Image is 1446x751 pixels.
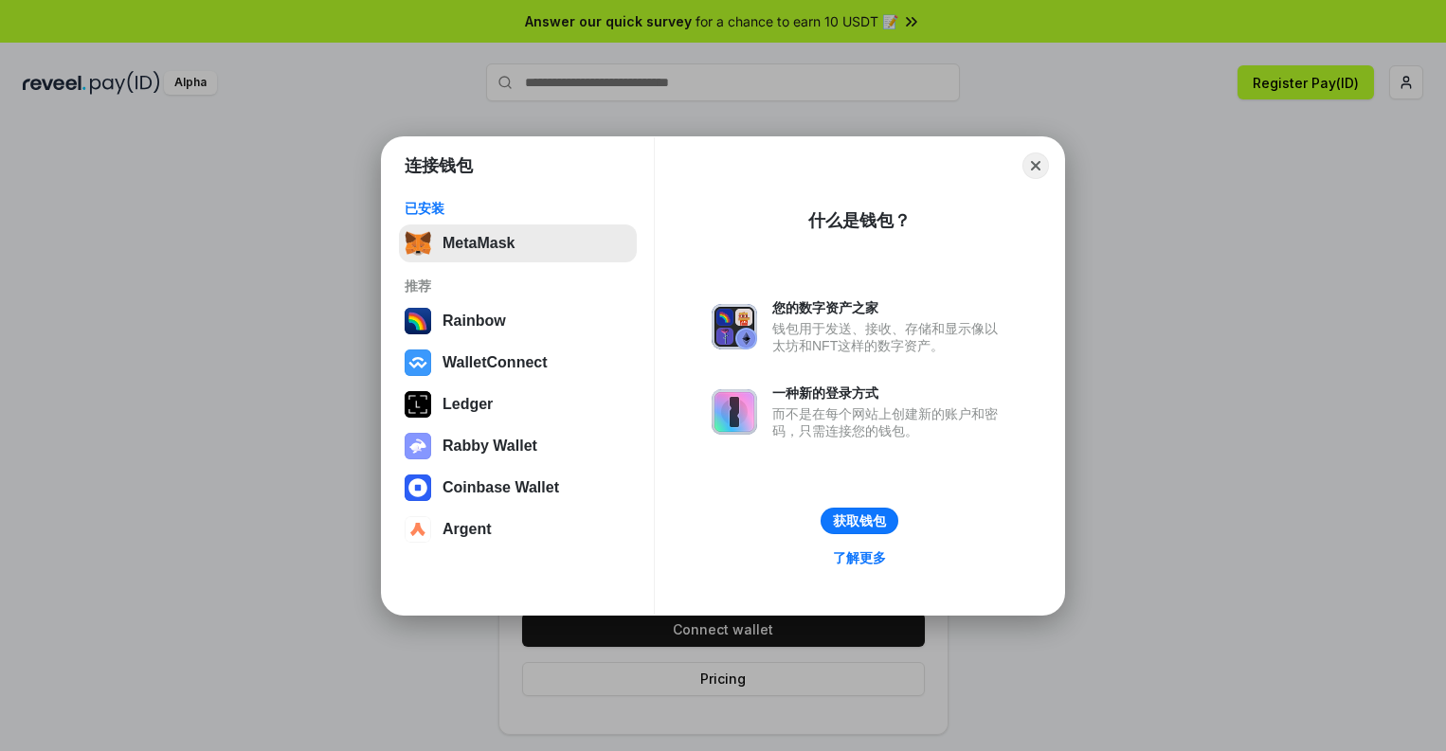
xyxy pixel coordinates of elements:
img: svg+xml,%3Csvg%20width%3D%2228%22%20height%3D%2228%22%20viewBox%3D%220%200%2028%2028%22%20fill%3D... [405,349,431,376]
div: 钱包用于发送、接收、存储和显示像以太坊和NFT这样的数字资产。 [772,320,1007,354]
div: Rainbow [443,313,506,330]
div: 推荐 [405,277,631,295]
div: 已安装 [405,200,631,217]
img: svg+xml,%3Csvg%20xmlns%3D%22http%3A%2F%2Fwww.w3.org%2F2000%2Fsvg%22%20width%3D%2228%22%20height%3... [405,391,431,418]
button: Argent [399,510,637,548]
div: 而不是在每个网站上创建新的账户和密码，只需连接您的钱包。 [772,405,1007,439]
button: WalletConnect [399,344,637,382]
img: svg+xml,%3Csvg%20xmlns%3D%22http%3A%2F%2Fwww.w3.org%2F2000%2Fsvg%22%20fill%3D%22none%22%20viewBox... [405,433,431,459]
button: Close [1022,152,1049,179]
div: 一种新的登录方式 [772,384,1007,402]
img: svg+xml,%3Csvg%20width%3D%2228%22%20height%3D%2228%22%20viewBox%3D%220%200%2028%2028%22%20fill%3D... [405,474,431,501]
img: svg+xml,%3Csvg%20width%3D%22120%22%20height%3D%22120%22%20viewBox%3D%220%200%20120%20120%22%20fil... [405,308,431,334]
img: svg+xml,%3Csvg%20width%3D%2228%22%20height%3D%2228%22%20viewBox%3D%220%200%2028%2028%22%20fill%3D... [405,516,431,543]
div: MetaMask [443,235,515,252]
img: svg+xml,%3Csvg%20xmlns%3D%22http%3A%2F%2Fwww.w3.org%2F2000%2Fsvg%22%20fill%3D%22none%22%20viewBox... [712,304,757,349]
div: Rabby Wallet [443,438,537,455]
button: 获取钱包 [821,508,898,534]
div: 您的数字资产之家 [772,299,1007,316]
div: Ledger [443,396,493,413]
button: Ledger [399,385,637,423]
div: WalletConnect [443,354,548,371]
a: 了解更多 [822,545,897,570]
div: 什么是钱包？ [808,209,911,232]
button: Rabby Wallet [399,427,637,465]
h1: 连接钱包 [405,154,473,177]
div: Coinbase Wallet [443,479,559,496]
img: svg+xml,%3Csvg%20fill%3D%22none%22%20height%3D%2233%22%20viewBox%3D%220%200%2035%2033%22%20width%... [405,230,431,257]
div: 了解更多 [833,549,886,566]
button: Rainbow [399,302,637,340]
img: svg+xml,%3Csvg%20xmlns%3D%22http%3A%2F%2Fwww.w3.org%2F2000%2Fsvg%22%20fill%3D%22none%22%20viewBox... [712,389,757,435]
div: Argent [443,521,492,538]
button: MetaMask [399,224,637,262]
button: Coinbase Wallet [399,469,637,507]
div: 获取钱包 [833,512,886,529]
